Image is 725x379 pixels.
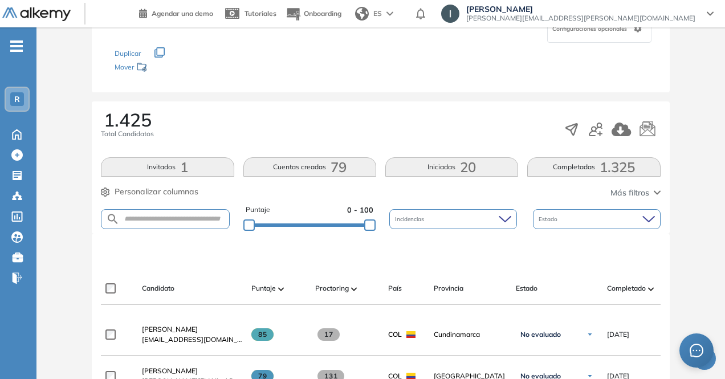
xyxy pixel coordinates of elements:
i: - [10,45,23,47]
span: Tutoriales [245,9,276,18]
span: 1.425 [104,111,152,129]
span: [PERSON_NAME][EMAIL_ADDRESS][PERSON_NAME][DOMAIN_NAME] [466,14,695,23]
img: [missing "en.ARROW_ALT" translation] [351,287,357,291]
img: world [355,7,369,21]
a: [PERSON_NAME] [142,324,242,335]
span: Agendar una demo [152,9,213,18]
span: Total Candidatos [101,129,154,139]
img: arrow [386,11,393,16]
div: Configuraciones opcionales [547,14,651,43]
span: [PERSON_NAME] [466,5,695,14]
span: [PERSON_NAME] [142,366,198,375]
span: Estado [516,283,537,294]
div: Mover [115,58,229,79]
a: [PERSON_NAME] [142,366,242,376]
span: Incidencias [395,215,426,223]
span: 85 [251,328,274,341]
span: ES [373,9,382,19]
span: Puntaje [246,205,270,215]
span: Proctoring [315,283,349,294]
img: Logo [2,7,71,22]
img: SEARCH_ALT [106,212,120,226]
span: Provincia [434,283,463,294]
button: Más filtros [610,187,661,199]
button: Iniciadas20 [385,157,518,177]
button: Onboarding [286,2,341,26]
span: 17 [317,328,340,341]
span: COL [388,329,402,340]
span: Estado [539,215,560,223]
button: Personalizar columnas [101,186,198,198]
span: Cundinamarca [434,329,507,340]
img: [missing "en.ARROW_ALT" translation] [648,287,654,291]
button: Cuentas creadas79 [243,157,376,177]
img: Ícono de flecha [586,331,593,338]
span: [EMAIL_ADDRESS][DOMAIN_NAME] [142,335,242,345]
span: Completado [607,283,646,294]
span: Onboarding [304,9,341,18]
span: [PERSON_NAME] [142,325,198,333]
span: Puntaje [251,283,276,294]
span: Más filtros [610,187,649,199]
img: [missing "en.ARROW_ALT" translation] [278,287,284,291]
span: País [388,283,402,294]
div: Estado [533,209,661,229]
span: 0 - 100 [347,205,373,215]
span: No evaluado [520,330,561,339]
span: message [689,343,704,358]
div: Incidencias [389,209,517,229]
button: Completadas1.325 [527,157,660,177]
button: Invitados1 [101,157,234,177]
span: Duplicar [115,49,141,58]
a: Agendar una demo [139,6,213,19]
span: Personalizar columnas [115,186,198,198]
span: Candidato [142,283,174,294]
span: R [14,95,20,104]
img: COL [406,331,416,338]
span: [DATE] [607,329,629,340]
span: Configuraciones opcionales [552,25,629,33]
